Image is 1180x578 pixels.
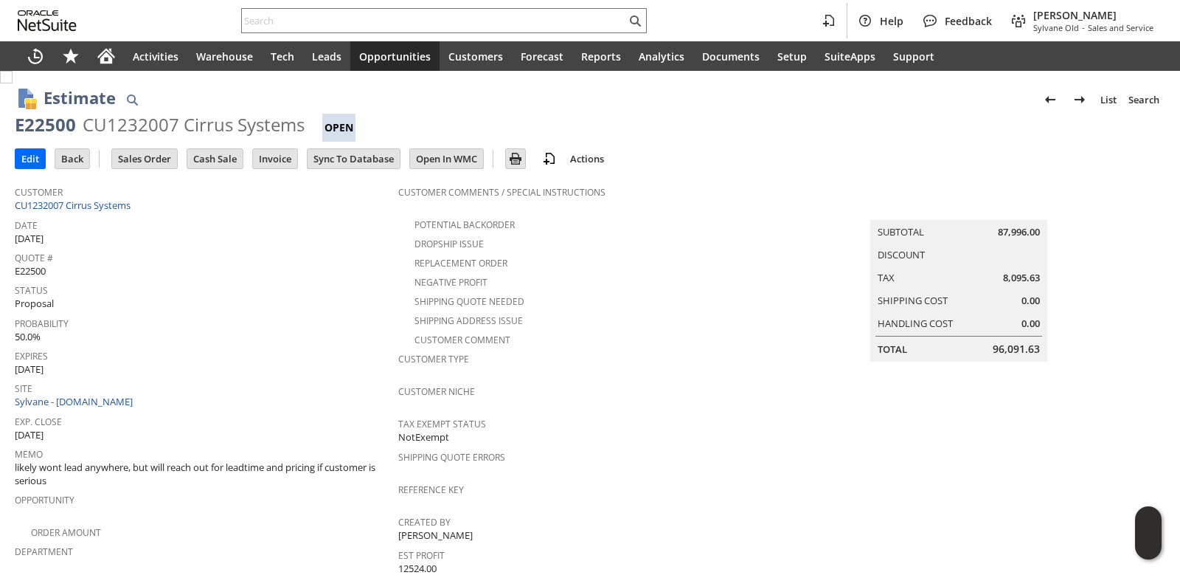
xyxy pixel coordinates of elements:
[187,149,243,168] input: Cash Sale
[398,418,486,430] a: Tax Exempt Status
[242,12,626,30] input: Search
[564,152,610,165] a: Actions
[414,314,523,327] a: Shipping Address Issue
[816,41,884,71] a: SuiteApps
[521,49,563,63] span: Forecast
[124,41,187,71] a: Activities
[945,14,992,28] span: Feedback
[15,330,41,344] span: 50.0%
[512,41,572,71] a: Forecast
[308,149,400,168] input: Sync To Database
[440,41,512,71] a: Customers
[1041,91,1059,109] img: Previous
[630,41,693,71] a: Analytics
[55,149,89,168] input: Back
[15,186,63,199] a: Customer
[884,41,943,71] a: Support
[626,12,644,30] svg: Search
[398,562,437,576] span: 12524.00
[998,225,1040,239] span: 87,996.00
[398,516,451,529] a: Created By
[18,10,77,31] svg: logo
[15,219,38,232] a: Date
[27,47,44,65] svg: Recent Records
[414,219,515,231] a: Potential Backorder
[639,49,684,63] span: Analytics
[15,149,45,168] input: Edit
[123,91,141,109] img: Quick Find
[870,196,1047,220] caption: Summary
[878,343,907,356] a: Total
[15,428,44,442] span: [DATE]
[1082,22,1085,33] span: -
[83,113,305,137] div: CU1232007 Cirrus Systems
[1033,22,1079,33] span: Sylvane Old
[398,451,505,464] a: Shipping Quote Errors
[253,149,297,168] input: Invoice
[702,49,760,63] span: Documents
[398,529,473,543] span: [PERSON_NAME]
[350,41,440,71] a: Opportunities
[271,49,294,63] span: Tech
[15,264,46,278] span: E22500
[1122,88,1165,111] a: Search
[414,295,524,308] a: Shipping Quote Needed
[18,41,53,71] a: Recent Records
[15,350,48,362] a: Expires
[322,114,355,142] div: Open
[693,41,768,71] a: Documents
[15,362,44,376] span: [DATE]
[506,149,525,168] input: Print
[398,353,469,365] a: Customer Type
[312,49,341,63] span: Leads
[572,41,630,71] a: Reports
[15,382,32,395] a: Site
[880,14,903,28] span: Help
[15,113,76,137] div: E22500
[15,546,73,558] a: Department
[15,297,54,311] span: Proposal
[15,199,134,212] a: CU1232007 Cirrus Systems
[541,150,558,168] img: add-record.svg
[777,49,807,63] span: Setup
[15,494,74,506] a: Opportunity
[359,49,431,63] span: Opportunities
[15,461,391,488] span: likely wont lead anywhere, but will reach out for leadtime and pricing if customer is serious
[15,395,136,408] a: Sylvane - [DOMAIN_NAME]
[878,271,895,284] a: Tax
[878,248,925,261] a: Discount
[414,238,484,250] a: Dropship Issue
[1094,88,1122,111] a: List
[581,49,621,63] span: Reports
[1135,506,1162,560] iframe: Click here to launch Oracle Guided Learning Help Panel
[414,276,487,289] a: Negative Profit
[303,41,350,71] a: Leads
[133,49,178,63] span: Activities
[878,225,924,238] a: Subtotal
[187,41,262,71] a: Warehouse
[1071,91,1089,109] img: Next
[262,41,303,71] a: Tech
[1003,271,1040,285] span: 8,095.63
[97,47,115,65] svg: Home
[414,257,507,269] a: Replacement Order
[448,49,503,63] span: Customers
[507,150,524,168] img: Print
[825,49,875,63] span: SuiteApps
[15,416,62,428] a: Exp. Close
[196,49,253,63] span: Warehouse
[398,385,475,398] a: Customer Niche
[15,252,53,264] a: Quote #
[31,526,101,539] a: Order Amount
[44,86,116,110] h1: Estimate
[398,484,464,496] a: Reference Key
[112,149,177,168] input: Sales Order
[398,430,449,444] span: NotExempt
[1021,294,1040,308] span: 0.00
[398,186,605,199] a: Customer Comments / Special Instructions
[15,448,43,461] a: Memo
[1088,22,1153,33] span: Sales and Service
[62,47,80,65] svg: Shortcuts
[768,41,816,71] a: Setup
[993,342,1040,357] span: 96,091.63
